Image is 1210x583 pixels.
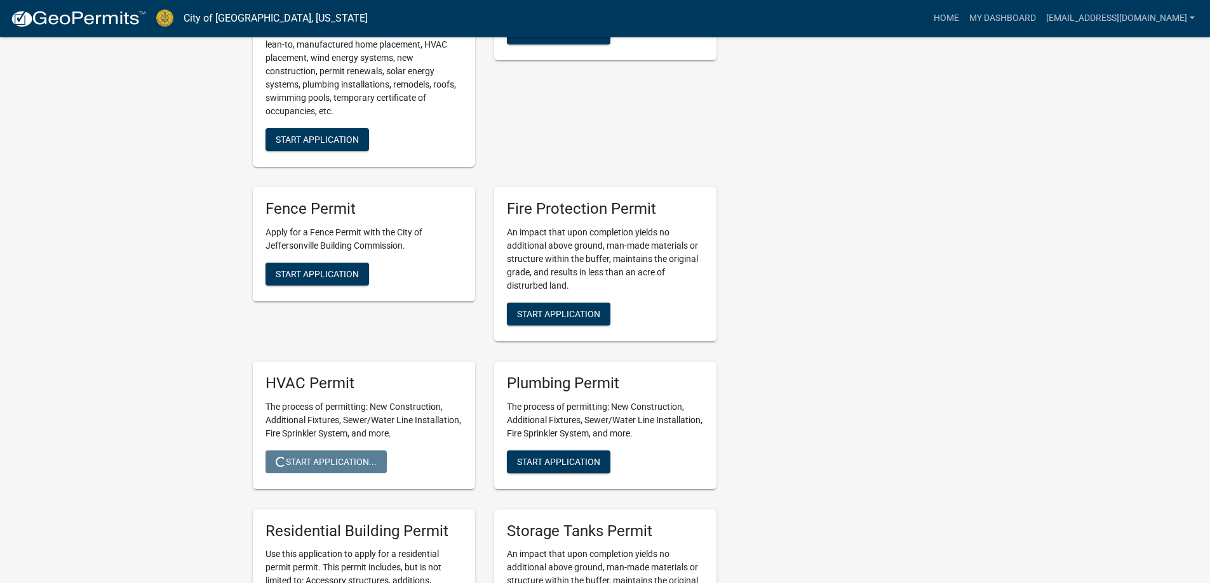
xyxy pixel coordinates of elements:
button: Start Application [507,303,610,325]
h5: Plumbing Permit [507,374,704,393]
a: City of [GEOGRAPHIC_DATA], [US_STATE] [184,8,368,29]
p: The process of permitting: New Construction, Additional Fixtures, Sewer/Water Line Installation, ... [507,400,704,440]
h5: Residential Building Permit [266,522,462,540]
h5: Storage Tanks Permit [507,522,704,540]
button: Start Application [266,128,369,151]
button: Start Application... [266,450,387,473]
span: Start Application [517,28,600,38]
span: Start Application [517,308,600,318]
span: Start Application [276,268,359,278]
h5: Fire Protection Permit [507,200,704,218]
img: City of Jeffersonville, Indiana [156,10,173,27]
span: Start Application [276,134,359,145]
a: Home [929,6,964,30]
p: The process of permitting: New Construction, Additional Fixtures, Sewer/Water Line Installation, ... [266,400,462,440]
a: [EMAIL_ADDRESS][DOMAIN_NAME] [1041,6,1200,30]
span: Start Application [517,456,600,466]
p: An impact that upon completion yields no additional above ground, man-made materials or structure... [507,226,704,292]
a: My Dashboard [964,6,1041,30]
button: Start Application [266,263,369,285]
span: Start Application... [276,456,377,466]
h5: Fence Permit [266,200,462,218]
h5: HVAC Permit [266,374,462,393]
button: Start Application [507,450,610,473]
p: Apply for a Fence Permit with the City of Jeffersonville Building Commission. [266,226,462,252]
